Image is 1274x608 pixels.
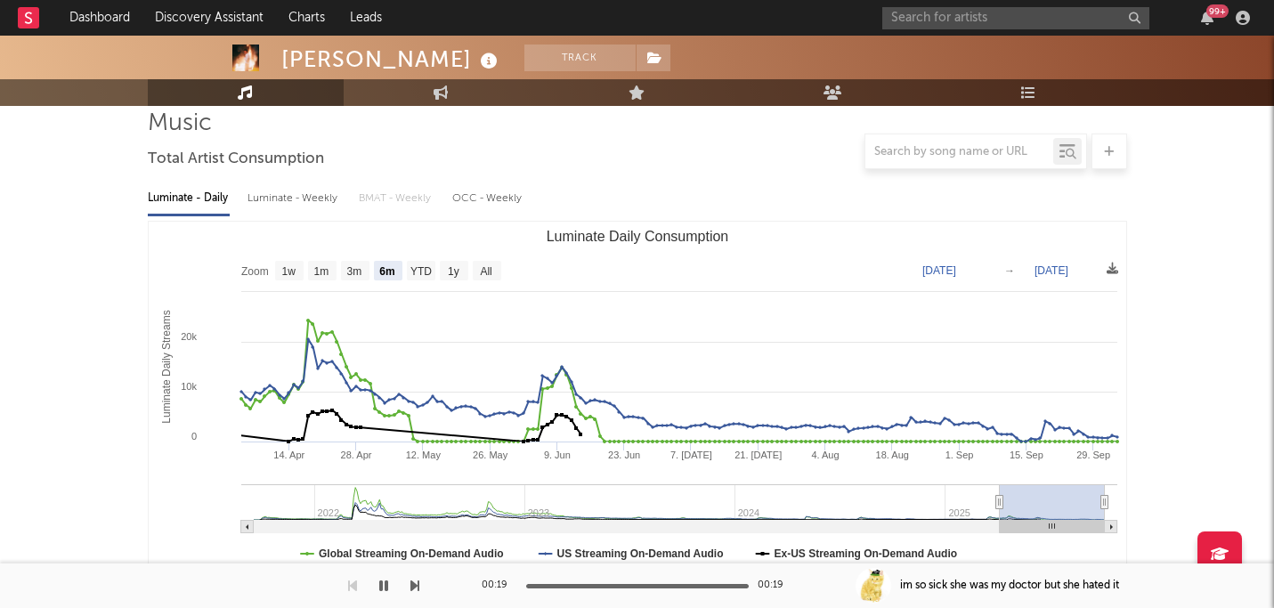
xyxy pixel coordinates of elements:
div: 99 + [1206,4,1229,18]
div: im so sick she was my doctor but she hated it [900,578,1119,594]
text: 7. [DATE] [670,450,712,460]
text: 20k [181,331,197,342]
span: Music [148,113,212,134]
text: 1m [313,265,329,278]
text: YTD [410,265,431,278]
text: 4. Aug [811,450,839,460]
text: → [1004,264,1015,277]
text: US Streaming On-Demand Audio [556,547,723,560]
text: 23. Jun [608,450,640,460]
text: Global Streaming On-Demand Audio [319,547,504,560]
text: 1. Sep [945,450,973,460]
text: 15. Sep [1009,450,1043,460]
text: 29. Sep [1076,450,1110,460]
text: 0 [191,431,196,442]
text: Zoom [241,265,269,278]
text: 6m [379,265,394,278]
text: [DATE] [1035,264,1068,277]
button: 99+ [1201,11,1213,25]
div: Luminate - Daily [148,183,230,214]
text: Luminate Daily Streams [159,310,172,423]
div: Luminate - Weekly [247,183,341,214]
text: Luminate Daily Consumption [546,229,728,244]
text: 1y [448,265,459,278]
text: All [480,265,491,278]
div: [PERSON_NAME] [281,45,502,74]
text: 9. Jun [543,450,570,460]
text: [DATE] [922,264,956,277]
input: Search by song name or URL [865,145,1053,159]
text: 21. [DATE] [734,450,782,460]
text: 28. Apr [340,450,371,460]
button: Track [524,45,636,71]
div: OCC - Weekly [452,183,523,214]
svg: Luminate Daily Consumption [149,222,1126,578]
text: 10k [181,381,197,392]
text: 12. May [405,450,441,460]
div: 00:19 [758,575,793,596]
text: 14. Apr [273,450,304,460]
text: 1w [281,265,296,278]
text: Ex-US Streaming On-Demand Audio [774,547,957,560]
input: Search for artists [882,7,1149,29]
div: 00:19 [482,575,517,596]
text: 18. Aug [875,450,908,460]
text: 26. May [473,450,508,460]
text: 3m [346,265,361,278]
